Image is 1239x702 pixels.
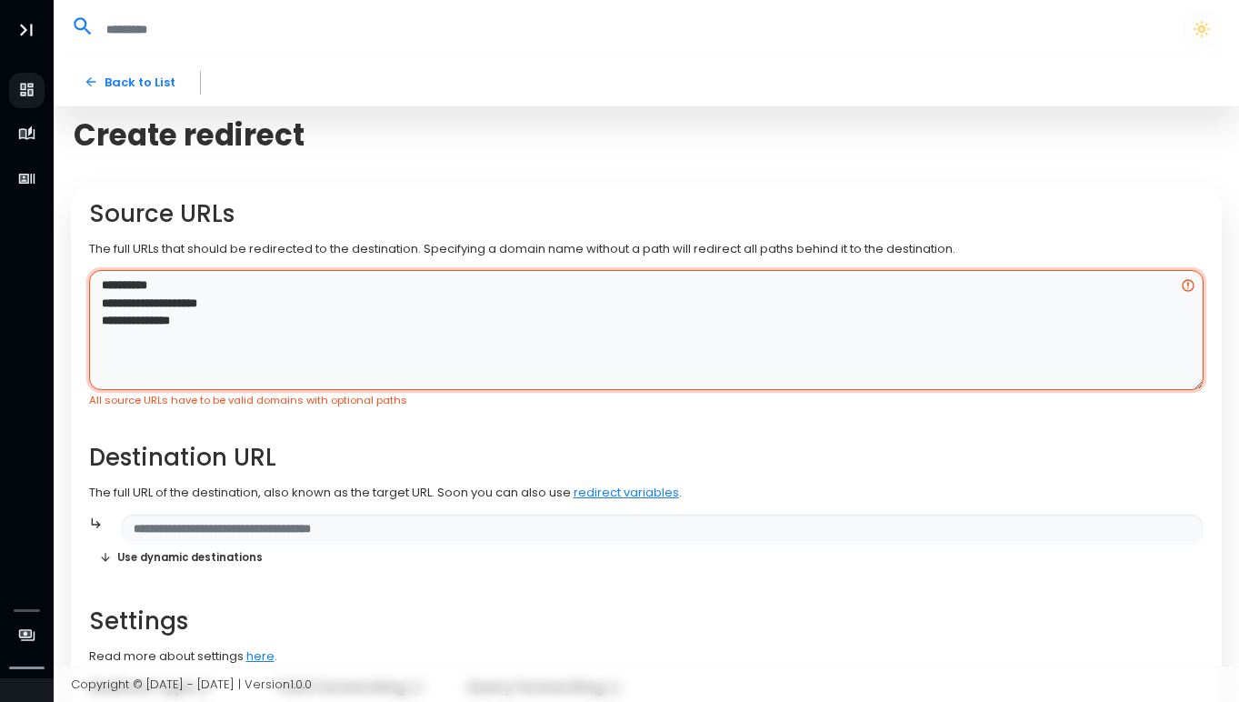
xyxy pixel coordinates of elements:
p: The full URLs that should be redirected to the destination. Specifying a domain name without a pa... [89,240,1204,258]
span: Copyright © [DATE] - [DATE] | Version 1.0.0 [71,676,312,693]
a: here [246,647,275,665]
span: Create redirect [74,117,305,153]
h2: Settings [89,607,1204,636]
a: redirect variables [574,484,679,501]
h2: Destination URL [89,444,1204,472]
p: The full URL of the destination, also known as the target URL. Soon you can also use . [89,484,1204,502]
button: Toggle Aside [9,13,44,47]
div: All source URLs have to be valid domains with optional paths [89,393,1204,408]
a: Back to List [71,66,188,98]
h2: Source URLs [89,200,1204,228]
button: Use dynamic destinations [89,545,274,571]
p: Read more about settings . [89,647,1204,666]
